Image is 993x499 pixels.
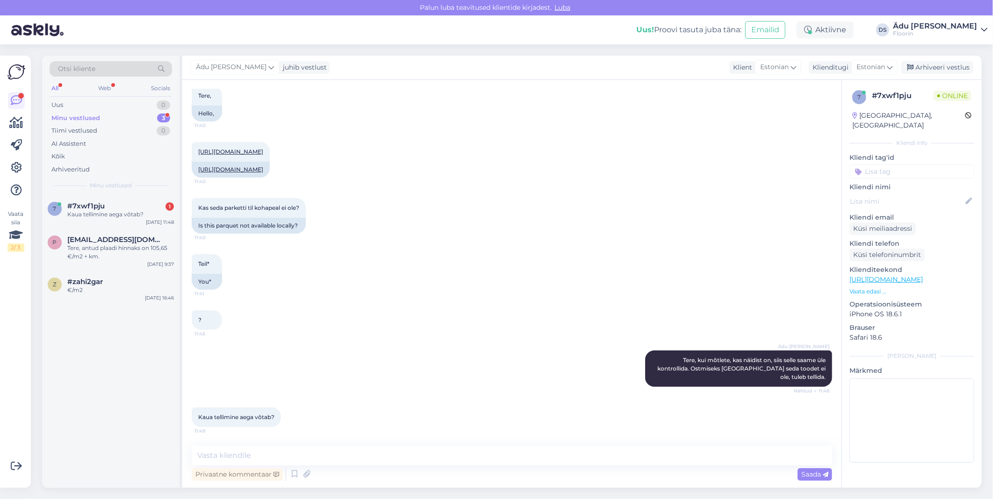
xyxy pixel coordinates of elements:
[552,3,573,12] span: Luba
[53,205,57,212] span: 7
[50,82,60,94] div: All
[192,218,306,234] div: Is this parquet not available locally?
[192,468,283,481] div: Privaatne kommentaar
[51,139,86,149] div: AI Assistent
[849,275,923,284] a: [URL][DOMAIN_NAME]
[198,260,209,267] span: Teil*
[876,23,889,36] div: DS
[58,64,95,74] span: Otsi kliente
[778,343,829,350] span: Ädu [PERSON_NAME]
[849,309,974,319] p: iPhone OS 18.6.1
[849,182,974,192] p: Kliendi nimi
[198,413,274,421] span: Kaua tellimine aega võtab?
[856,62,885,72] span: Estonian
[849,249,925,261] div: Küsi telefoninumbrit
[67,286,174,294] div: €/m2
[51,165,90,174] div: Arhiveeritud
[934,91,971,101] span: Online
[67,210,174,219] div: Kaua tellimine aega võtab?
[194,178,230,185] span: 11:40
[67,278,103,286] span: #zahi2gar
[157,126,170,135] div: 0
[157,114,170,123] div: 3
[67,244,174,261] div: Tere, antud plaadi hinnaks on 105,65 €/m2 + km.
[893,30,977,37] div: Floorin
[636,24,741,36] div: Proovi tasuta juba täna:
[53,239,57,246] span: p
[7,63,25,81] img: Askly Logo
[194,290,230,297] span: 11:41
[198,148,263,155] a: [URL][DOMAIN_NAME]
[51,152,65,161] div: Kõik
[729,63,752,72] div: Klient
[849,287,974,296] p: Vaata edasi ...
[146,219,174,226] div: [DATE] 11:48
[90,181,132,190] span: Minu vestlused
[51,114,100,123] div: Minu vestlused
[849,323,974,333] p: Brauser
[636,25,654,34] b: Uus!
[849,352,974,360] div: [PERSON_NAME]
[893,22,977,30] div: Ädu [PERSON_NAME]
[849,299,974,309] p: Operatsioonisüsteem
[849,366,974,376] p: Märkmed
[849,222,916,235] div: Küsi meiliaadressi
[809,63,849,72] div: Klienditugi
[849,213,974,222] p: Kliendi email
[53,281,57,288] span: z
[194,330,230,337] span: 11:45
[849,164,974,178] input: Lisa tag
[852,111,965,130] div: [GEOGRAPHIC_DATA], [GEOGRAPHIC_DATA]
[157,100,170,110] div: 0
[279,63,327,72] div: juhib vestlust
[198,166,263,173] a: [URL][DOMAIN_NAME]
[7,210,24,252] div: Vaata siia
[760,62,789,72] span: Estonian
[198,92,211,99] span: Tere,
[858,93,861,100] span: 7
[849,139,974,147] div: Kliendi info
[198,316,201,323] span: ?
[794,387,829,394] span: Nähtud ✓ 11:48
[51,100,63,110] div: Uus
[192,106,222,121] div: Hello,
[145,294,174,301] div: [DATE] 16:46
[745,21,785,39] button: Emailid
[194,122,230,129] span: 11:40
[97,82,113,94] div: Web
[51,126,97,135] div: Tiimi vestlused
[801,470,828,478] span: Saada
[849,153,974,163] p: Kliendi tag'id
[797,21,854,38] div: Aktiivne
[7,243,24,252] div: 2 / 3
[194,234,230,241] span: 11:40
[196,62,266,72] span: Ädu [PERSON_NAME]
[147,261,174,268] div: [DATE] 9:37
[67,235,165,244] span: paumarehitus@gmail.com
[67,202,105,210] span: #7xwf1pju
[165,202,174,211] div: 1
[872,90,934,101] div: # 7xwf1pju
[657,356,827,380] span: Tere, kui mõtlete, kas näidist on, siis selle saame üle kontrollida. Ostmiseks [GEOGRAPHIC_DATA] ...
[893,22,987,37] a: Ädu [PERSON_NAME]Floorin
[901,61,973,74] div: Arhiveeri vestlus
[849,239,974,249] p: Kliendi telefon
[849,265,974,275] p: Klienditeekond
[149,82,172,94] div: Socials
[850,196,964,207] input: Lisa nimi
[198,204,299,211] span: Kas seda parketti til kohapeal ei ole?
[194,428,230,435] span: 11:49
[849,333,974,342] p: Safari 18.6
